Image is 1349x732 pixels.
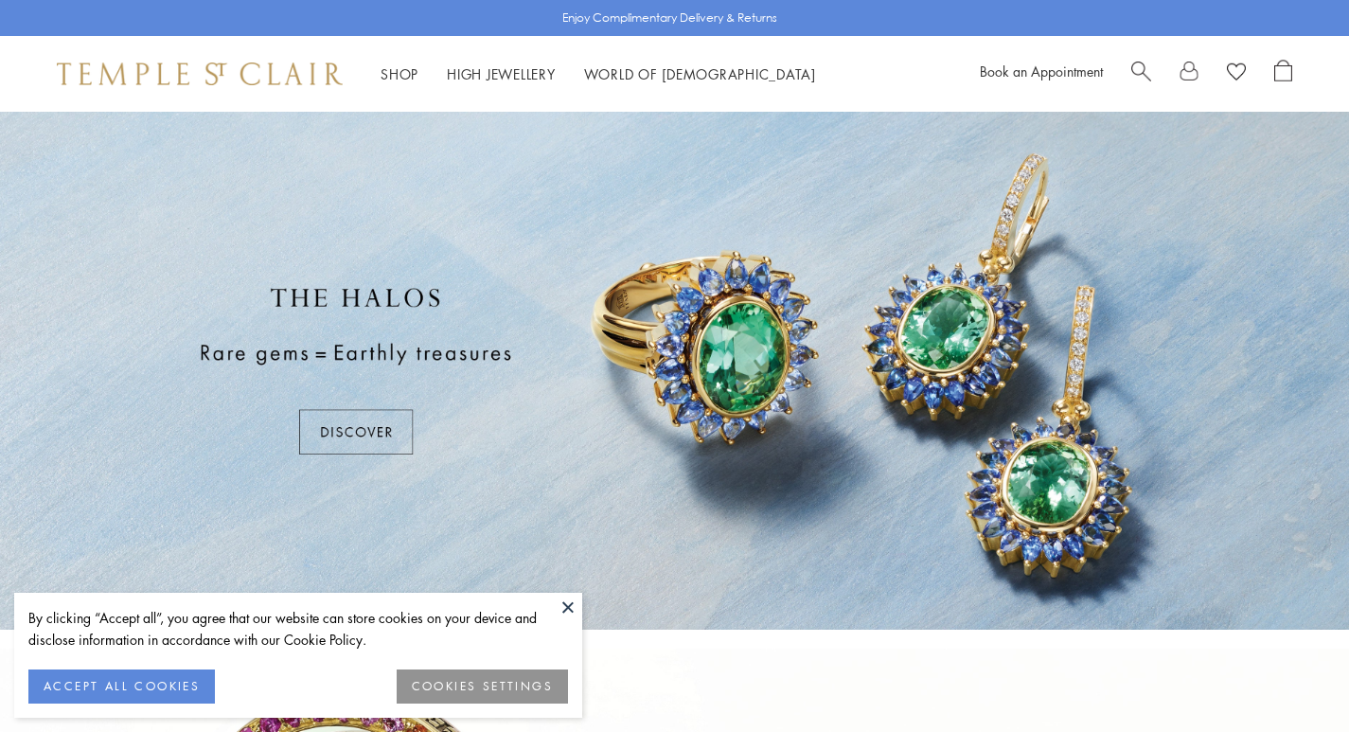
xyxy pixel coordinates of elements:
div: By clicking “Accept all”, you agree that our website can store cookies on your device and disclos... [28,607,568,651]
a: Open Shopping Bag [1274,60,1292,88]
a: Search [1131,60,1151,88]
nav: Main navigation [381,62,816,86]
p: Enjoy Complimentary Delivery & Returns [562,9,777,27]
a: ShopShop [381,64,418,83]
a: View Wishlist [1227,60,1246,88]
img: Temple St. Clair [57,62,343,85]
a: Book an Appointment [980,62,1103,80]
a: World of [DEMOGRAPHIC_DATA]World of [DEMOGRAPHIC_DATA] [584,64,816,83]
button: ACCEPT ALL COOKIES [28,670,215,704]
a: High JewelleryHigh Jewellery [447,64,556,83]
button: COOKIES SETTINGS [397,670,568,704]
